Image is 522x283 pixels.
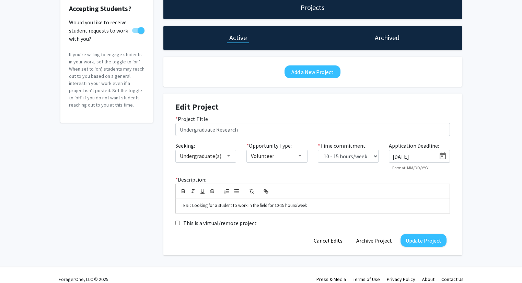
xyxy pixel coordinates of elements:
h1: Projects [301,3,324,12]
label: Opportunity Type: [246,141,292,150]
span: Undergraduate(s) [180,152,221,159]
h1: Active [229,33,247,42]
button: Cancel Edits [309,234,348,247]
mat-hint: Format: MM/DD/YYYY [392,165,428,170]
a: About [422,276,434,282]
strong: Edit Project [175,101,219,112]
label: Description: [175,175,206,184]
p: TEST: Looking for a student to work in the field for 10-15 hours/week [181,202,444,209]
span: Volunteer [251,152,274,159]
a: Contact Us [441,276,464,282]
label: This is a virtual/remote project [183,219,257,227]
h1: Archived [375,33,399,42]
button: Open calendar [436,150,450,162]
a: Terms of Use [353,276,380,282]
label: Project Title [175,115,208,123]
a: Press & Media [316,276,346,282]
label: Seeking: [175,141,195,150]
label: Time commitment: [318,141,367,150]
span: Would you like to receive student requests to work with you? [69,18,129,43]
p: If you’re willing to engage students in your work, set the toggle to ‘on’. When set to 'on', stud... [69,51,144,109]
label: Application Deadline: [389,141,439,150]
button: Add a New Project [285,65,340,78]
iframe: Chat [5,252,29,278]
h2: Accepting Students? [69,4,144,13]
button: Update Project [401,234,446,247]
a: Privacy Policy [387,276,415,282]
button: Archive Project [351,234,397,247]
